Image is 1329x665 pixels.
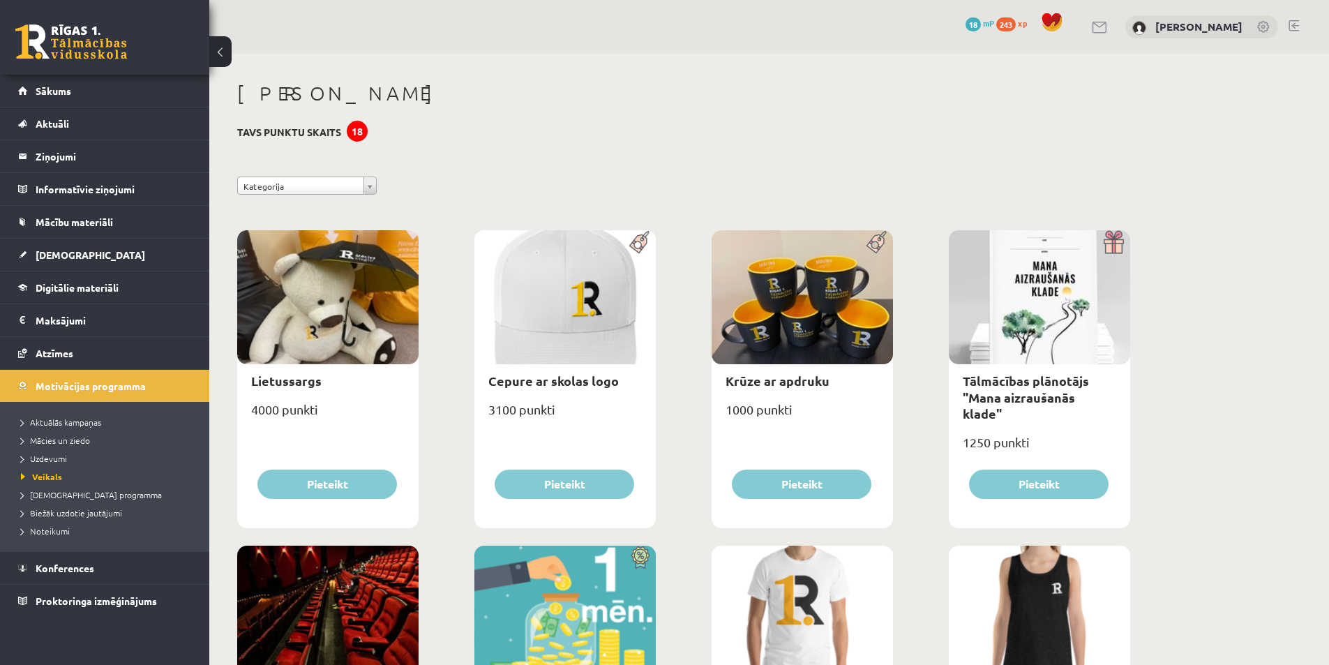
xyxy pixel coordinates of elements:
button: Pieteikt [969,470,1109,499]
button: Pieteikt [495,470,634,499]
a: Aktuālās kampaņas [21,416,195,428]
div: 18 [347,121,368,142]
span: Veikals [21,471,62,482]
a: Rīgas 1. Tālmācības vidusskola [15,24,127,59]
span: Uzdevumi [21,453,67,464]
img: Populāra prece [862,230,893,254]
a: [DEMOGRAPHIC_DATA] [18,239,192,271]
span: Aktuāli [36,117,69,130]
span: Aktuālās kampaņas [21,417,101,428]
a: Biežāk uzdotie jautājumi [21,507,195,519]
span: Konferences [36,562,94,574]
img: Atlaide [624,546,656,569]
a: Motivācijas programma [18,370,192,402]
h1: [PERSON_NAME] [237,82,1130,105]
a: Mācību materiāli [18,206,192,238]
div: 4000 punkti [237,398,419,433]
span: Sākums [36,84,71,97]
a: Cepure ar skolas logo [488,373,619,389]
a: Maksājumi [18,304,192,336]
a: [PERSON_NAME] [1155,20,1242,33]
a: Noteikumi [21,525,195,537]
legend: Informatīvie ziņojumi [36,173,192,205]
span: Biežāk uzdotie jautājumi [21,507,122,518]
a: Aktuāli [18,107,192,140]
span: Kategorija [243,177,358,195]
a: Lietussargs [251,373,322,389]
a: Atzīmes [18,337,192,369]
button: Pieteikt [732,470,871,499]
a: Proktoringa izmēģinājums [18,585,192,617]
a: 18 mP [966,17,994,29]
img: Populāra prece [624,230,656,254]
a: Kategorija [237,177,377,195]
a: Sākums [18,75,192,107]
div: 1250 punkti [949,431,1130,465]
span: Atzīmes [36,347,73,359]
a: Uzdevumi [21,452,195,465]
div: 1000 punkti [712,398,893,433]
a: Tālmācības plānotājs "Mana aizraušanās klade" [963,373,1089,421]
img: Artūrs Keinovskis [1132,21,1146,35]
legend: Ziņojumi [36,140,192,172]
div: 3100 punkti [474,398,656,433]
button: Pieteikt [257,470,397,499]
span: Proktoringa izmēģinājums [36,595,157,607]
a: Veikals [21,470,195,483]
span: Motivācijas programma [36,380,146,392]
a: Digitālie materiāli [18,271,192,304]
a: Konferences [18,552,192,584]
span: Digitālie materiāli [36,281,119,294]
a: [DEMOGRAPHIC_DATA] programma [21,488,195,501]
span: Mācies un ziedo [21,435,90,446]
span: [DEMOGRAPHIC_DATA] [36,248,145,261]
span: mP [983,17,994,29]
span: 243 [996,17,1016,31]
img: Dāvana ar pārsteigumu [1099,230,1130,254]
span: Mācību materiāli [36,216,113,228]
span: Noteikumi [21,525,70,537]
span: 18 [966,17,981,31]
h3: Tavs punktu skaits [237,126,341,138]
a: 243 xp [996,17,1034,29]
a: Krūze ar apdruku [726,373,829,389]
a: Ziņojumi [18,140,192,172]
span: xp [1018,17,1027,29]
legend: Maksājumi [36,304,192,336]
a: Mācies un ziedo [21,434,195,447]
span: [DEMOGRAPHIC_DATA] programma [21,489,162,500]
a: Informatīvie ziņojumi [18,173,192,205]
